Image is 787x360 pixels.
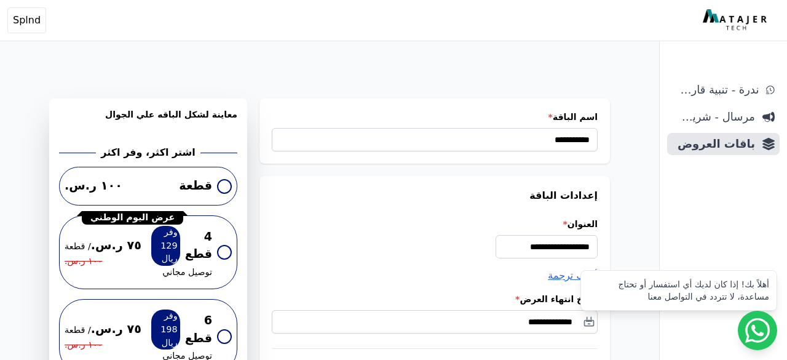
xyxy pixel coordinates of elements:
[65,325,91,335] bdi: / قطعة
[179,177,212,195] span: قطعة
[162,266,212,279] span: توصيل مجاني
[548,268,598,283] button: أضف ترجمة
[272,111,598,123] label: اسم الباقة
[65,321,141,338] span: ٧٥ ر.س.
[272,293,598,305] label: تاريخ انتهاء العرض
[588,278,769,303] div: أهلاً بك! إذا كان لديك أي استفسار أو تحتاج مساعدة، لا تتردد في التواصل معنا
[7,7,46,33] button: Splnd
[65,177,122,195] span: ١٠٠ ر.س.
[65,338,102,352] span: ١٠٠ ر.س.
[59,108,237,135] h3: معاينة لشكل الباقه علي الجوال
[672,135,755,153] span: باقات العروض
[672,108,755,126] span: مرسال - شريط دعاية
[13,13,41,28] span: Splnd
[185,312,212,348] span: 6 قطع
[65,237,141,255] span: ٧٥ ر.س.
[703,9,770,31] img: MatajerTech Logo
[82,211,183,225] div: عرض اليوم الوطني
[672,81,759,98] span: ندرة - تنبية قارب علي النفاذ
[272,218,598,230] label: العنوان
[151,226,180,266] span: وفر 129 ريال
[101,145,195,160] h2: اشتر اكثر، وفر اكثر
[65,255,102,268] span: ١٠٠ ر.س.
[548,270,598,281] span: أضف ترجمة
[65,241,91,251] bdi: / قطعة
[272,188,598,203] h3: إعدادات الباقة
[151,310,180,350] span: وفر 198 ريال
[185,228,212,264] span: 4 قطع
